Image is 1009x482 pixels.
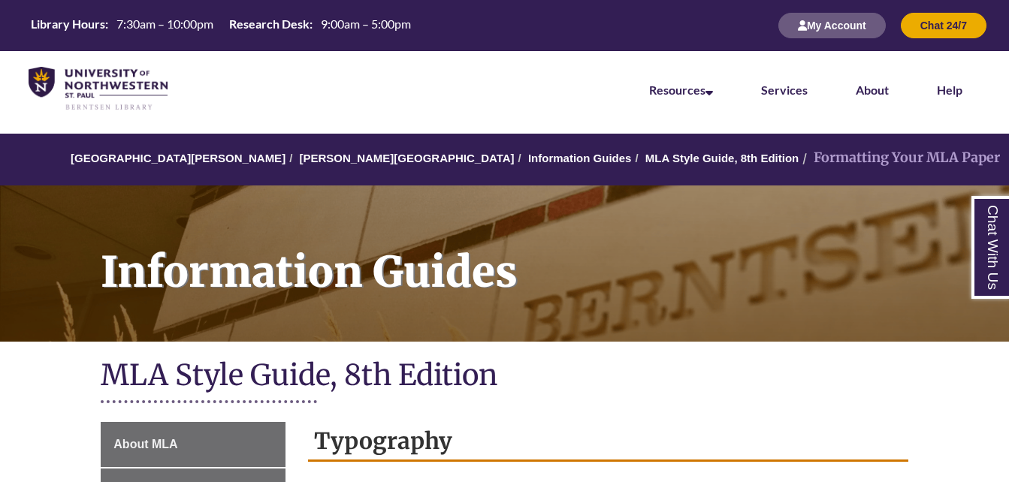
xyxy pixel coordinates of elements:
span: 9:00am – 5:00pm [321,17,411,31]
h1: Information Guides [84,185,1009,322]
button: Chat 24/7 [901,13,986,38]
th: Library Hours: [25,16,110,32]
a: Services [761,83,808,97]
a: Resources [649,83,713,97]
a: [PERSON_NAME][GEOGRAPHIC_DATA] [299,152,514,164]
a: My Account [778,19,886,32]
a: Information Guides [528,152,632,164]
a: Help [937,83,962,97]
a: About [856,83,889,97]
h2: Typography [308,422,908,462]
img: UNWSP Library Logo [29,67,168,111]
a: About MLA [101,422,285,467]
span: About MLA [113,438,177,450]
th: Research Desk: [223,16,315,32]
span: 7:30am – 10:00pm [116,17,213,31]
h1: MLA Style Guide, 8th Edition [101,357,908,396]
a: Hours Today [25,16,417,36]
a: [GEOGRAPHIC_DATA][PERSON_NAME] [71,152,285,164]
li: Formatting Your MLA Paper [799,147,1000,169]
a: MLA Style Guide, 8th Edition [645,152,799,164]
a: Chat 24/7 [901,19,986,32]
button: My Account [778,13,886,38]
table: Hours Today [25,16,417,35]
